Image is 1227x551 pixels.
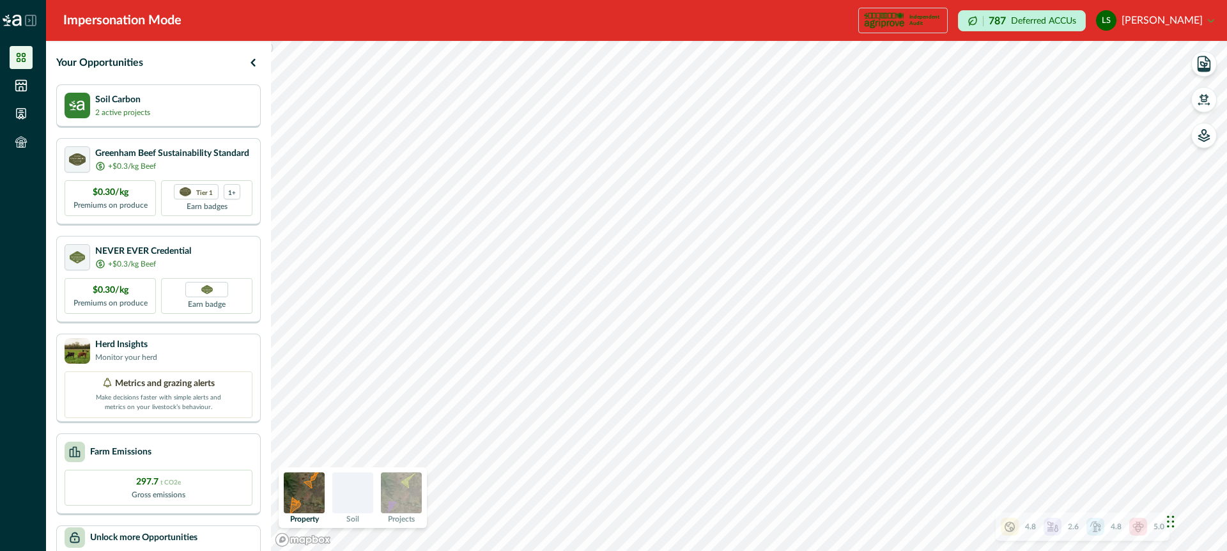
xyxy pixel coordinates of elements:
[909,14,942,27] p: Independent Audit
[1163,490,1227,551] iframe: Chat Widget
[187,199,228,212] p: Earn badges
[180,187,191,196] img: certification logo
[93,284,128,297] p: $0.30/kg
[201,285,213,295] img: Greenham NEVER EVER certification badge
[95,107,150,118] p: 2 active projects
[73,297,148,309] p: Premiums on produce
[70,251,86,264] img: certification logo
[275,532,331,547] a: Mapbox logo
[56,55,143,70] p: Your Opportunities
[90,446,151,459] p: Farm Emissions
[95,245,191,258] p: NEVER EVER Credential
[160,479,181,486] span: t CO2e
[115,377,215,391] p: Metrics and grazing alerts
[284,472,325,513] img: property preview
[108,258,156,270] p: +$0.3/kg Beef
[1096,5,1214,36] button: lance stephenson[PERSON_NAME]
[290,515,319,523] p: Property
[228,188,236,196] p: 1+
[864,10,904,31] img: certification logo
[1154,521,1164,532] p: 5.0
[346,515,359,523] p: Soil
[95,147,249,160] p: Greenham Beef Sustainability Standard
[95,352,157,363] p: Monitor your herd
[3,15,22,26] img: Logo
[989,16,1006,26] p: 787
[381,472,422,513] img: projects preview
[1111,521,1122,532] p: 4.8
[95,391,222,412] p: Make decisions faster with simple alerts and metrics on your livestock’s behaviour.
[1167,502,1175,541] div: Drag
[108,160,156,172] p: +$0.3/kg Beef
[73,199,148,211] p: Premiums on produce
[1025,521,1036,532] p: 4.8
[95,338,157,352] p: Herd Insights
[224,184,240,199] div: more credentials avaialble
[63,11,181,30] div: Impersonation Mode
[95,93,150,107] p: Soil Carbon
[136,476,181,489] p: 297.7
[1068,521,1079,532] p: 2.6
[132,489,185,501] p: Gross emissions
[1011,16,1076,26] p: Deferred ACCUs
[90,531,197,545] p: Unlock more Opportunities
[388,515,415,523] p: Projects
[196,188,213,196] p: Tier 1
[188,297,226,310] p: Earn badge
[93,186,128,199] p: $0.30/kg
[69,153,86,166] img: certification logo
